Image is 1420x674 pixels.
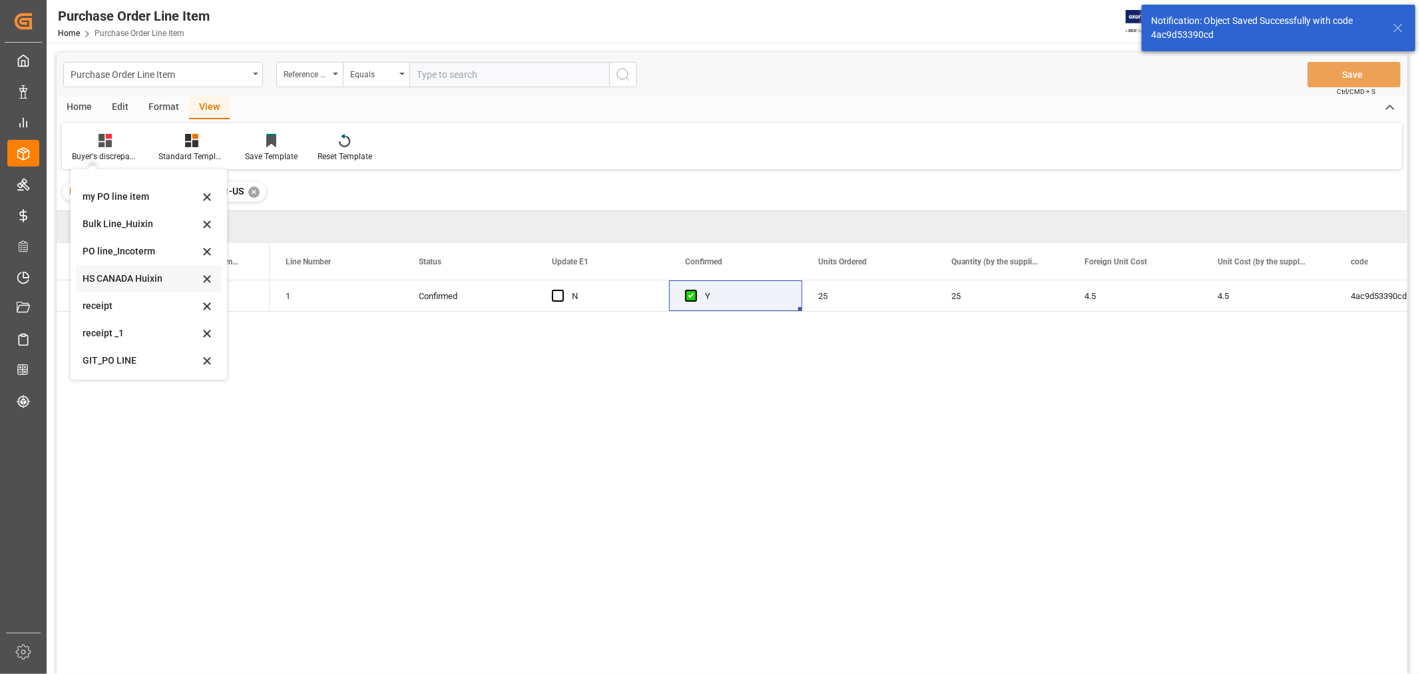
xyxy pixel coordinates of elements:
[189,97,230,119] div: View
[552,257,589,266] span: Update E1
[951,257,1041,266] span: Quantity (by the supplier)
[83,354,199,368] div: GIT_PO LINE
[685,257,722,266] span: Confirmed
[343,62,409,87] button: open menu
[58,6,210,26] div: Purchase Order Line Item
[83,217,199,231] div: Bulk Line_Huixin
[71,65,248,82] div: Purchase Order Line Item
[705,281,786,312] div: Y
[818,257,867,266] span: Units Ordered
[1202,280,1335,311] div: 4.5
[1084,257,1147,266] span: Foreign Unit Cost
[83,272,199,286] div: HS CANADA Huixin
[1307,62,1401,87] button: Save
[350,65,395,81] div: Equals
[83,326,199,340] div: receipt _1
[83,190,199,204] div: my PO line item
[57,280,270,312] div: Press SPACE to select this row.
[276,62,343,87] button: open menu
[102,97,138,119] div: Edit
[270,280,403,311] div: 1
[1218,257,1307,266] span: Unit Cost (by the supplier)
[72,151,138,163] div: Buyer's discrepancy_Huixin
[1351,257,1368,266] span: code
[802,280,935,311] div: 25
[286,257,331,266] span: Line Number
[1151,14,1380,42] div: Notification: Object Saved Successfully with code 4ac9d53390cd
[1068,280,1202,311] div: 4.5
[409,62,609,87] input: Type to search
[83,299,199,313] div: receipt
[419,281,520,312] div: Confirmed
[83,244,199,258] div: PO line_Incoterm
[318,151,372,163] div: Reset Template
[1337,87,1375,97] span: Ctrl/CMD + S
[138,97,189,119] div: Format
[572,281,653,312] div: N
[284,65,329,81] div: Reference 2 Vendor
[245,151,298,163] div: Save Template
[935,280,1068,311] div: 25
[1126,10,1172,33] img: Exertis%20JAM%20-%20Email%20Logo.jpg_1722504956.jpg
[69,186,153,196] span: Reference 2 Vendor
[57,97,102,119] div: Home
[58,29,80,38] a: Home
[609,62,637,87] button: search button
[63,62,263,87] button: open menu
[419,257,441,266] span: Status
[248,186,260,198] div: ✕
[158,151,225,163] div: Standard Templates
